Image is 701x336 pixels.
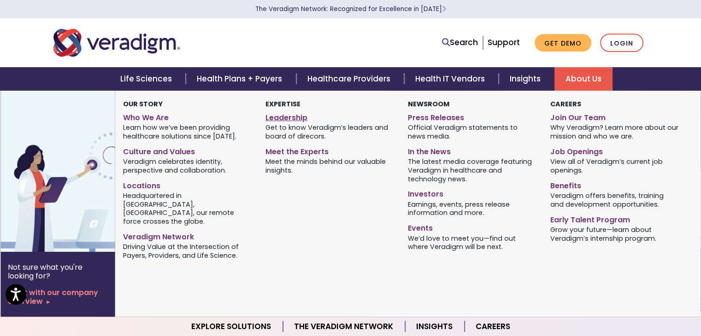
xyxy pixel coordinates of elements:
a: Search [442,36,478,49]
span: Get to know Veradigm’s leaders and board of direcors. [265,123,394,141]
span: View all of Veradigm’s current job openings. [550,157,678,175]
a: Press Releases [408,110,536,123]
a: The Veradigm Network: Recognized for Excellence in [DATE]Learn More [255,5,446,13]
span: The latest media coverage featuring Veradigm in healthcare and technology news. [408,157,536,184]
a: Benefits [550,178,678,191]
span: Driving Value at the Intersection of Payers, Providers, and Life Science. [123,242,252,260]
a: Insights [499,67,554,91]
p: Not sure what you're looking for? [8,263,107,280]
a: Health Plans + Payers [186,67,296,91]
span: Grow your future—learn about Veradigm’s internship program. [550,225,678,243]
strong: Our Story [123,99,163,109]
a: Events [408,220,536,233]
a: Start with our company overview [8,288,107,306]
span: Headquartered in [GEOGRAPHIC_DATA], [GEOGRAPHIC_DATA], our remote force crosses the globe. [123,191,252,226]
span: Meet the minds behind our valuable insights. [265,157,394,175]
a: Investors [408,186,536,199]
span: Learn how we’ve been providing healthcare solutions since [DATE]. [123,123,252,141]
span: Veradigm offers benefits, training and development opportunities. [550,191,678,209]
a: Leadership [265,110,394,123]
a: Get Demo [535,34,591,52]
strong: Expertise [265,99,300,109]
span: We’d love to meet you—find out where Veradigm will be next. [408,233,536,251]
span: Veradigm celebrates identity, perspective and collaboration. [123,157,252,175]
a: Early Talent Program [550,212,678,225]
a: About Us [554,67,613,91]
a: Life Sciences [109,67,186,91]
a: In the News [408,144,536,157]
a: Join Our Team [550,110,678,123]
span: Learn More [442,5,446,13]
a: Who We Are [123,110,252,123]
strong: Careers [550,99,581,109]
span: Why Veradigm? Learn more about our mission and who we are. [550,123,678,141]
a: Locations [123,178,252,191]
a: Healthcare Providers [296,67,404,91]
a: Job Openings [550,144,678,157]
a: Support [488,37,520,48]
a: Culture and Values [123,144,252,157]
a: Meet the Experts [265,144,394,157]
strong: Newsroom [408,99,449,109]
span: Earnings, events, press release information and more. [408,199,536,217]
span: Official Veradigm statements to news media. [408,123,536,141]
img: Veradigm logo [53,28,180,58]
a: Login [600,34,643,52]
a: Veradigm Network [123,229,252,242]
a: Health IT Vendors [404,67,499,91]
img: Vector image of Veradigm’s Story [0,91,149,252]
